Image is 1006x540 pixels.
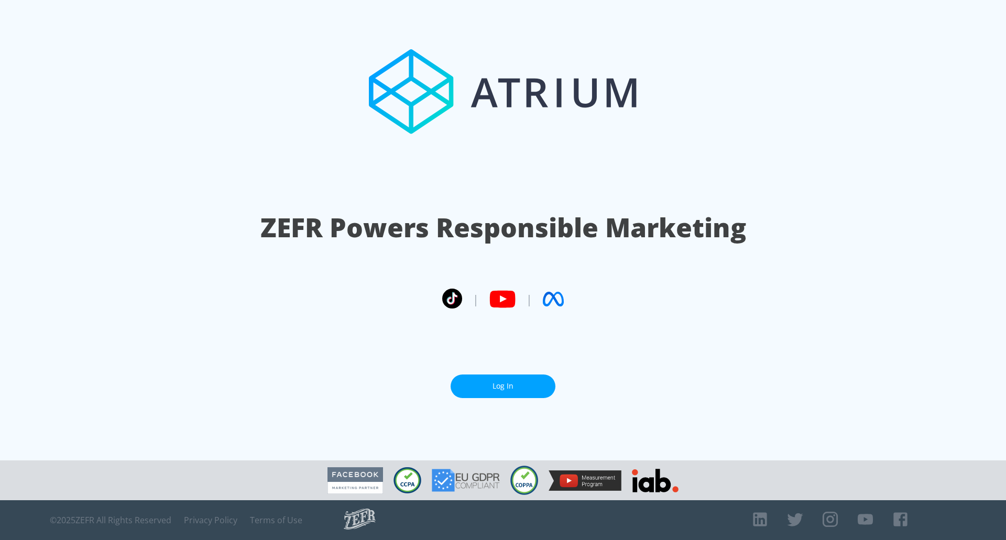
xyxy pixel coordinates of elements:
span: | [526,291,532,307]
a: Terms of Use [250,515,302,525]
a: Log In [451,374,555,398]
img: IAB [632,469,679,492]
span: | [473,291,479,307]
h1: ZEFR Powers Responsible Marketing [260,210,746,246]
a: Privacy Policy [184,515,237,525]
img: COPPA Compliant [510,466,538,495]
img: CCPA Compliant [393,467,421,493]
img: YouTube Measurement Program [549,470,621,491]
img: GDPR Compliant [432,469,500,492]
span: © 2025 ZEFR All Rights Reserved [50,515,171,525]
img: Facebook Marketing Partner [327,467,383,494]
